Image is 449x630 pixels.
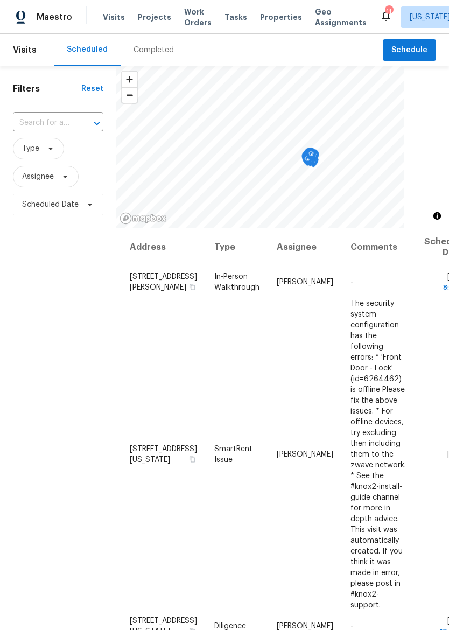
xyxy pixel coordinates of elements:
[13,115,73,131] input: Search for an address...
[214,622,246,630] span: Diligence
[391,44,427,57] span: Schedule
[37,12,72,23] span: Maestro
[260,12,302,23] span: Properties
[67,44,108,55] div: Scheduled
[277,278,333,286] span: [PERSON_NAME]
[138,12,171,23] span: Projects
[130,445,197,463] span: [STREET_ADDRESS][US_STATE]
[383,39,436,61] button: Schedule
[134,45,174,55] div: Completed
[116,66,404,228] canvas: Map
[350,299,406,608] span: The security system configuration has the following errors: * 'Front Door - Lock' (id=6264462) is...
[431,209,444,222] button: Toggle attribution
[122,88,137,103] span: Zoom out
[306,148,317,165] div: Map marker
[13,83,81,94] h1: Filters
[350,622,353,630] span: -
[122,72,137,87] button: Zoom in
[89,116,104,131] button: Open
[206,228,268,267] th: Type
[301,151,312,167] div: Map marker
[304,148,314,165] div: Map marker
[214,445,252,463] span: SmartRent Issue
[214,273,259,291] span: In-Person Walkthrough
[302,153,313,170] div: Map marker
[277,450,333,458] span: [PERSON_NAME]
[434,210,440,222] span: Toggle attribution
[187,282,197,292] button: Copy Address
[224,13,247,21] span: Tasks
[385,6,392,17] div: 11
[103,12,125,23] span: Visits
[130,273,197,291] span: [STREET_ADDRESS][PERSON_NAME]
[305,148,316,164] div: Map marker
[13,38,37,62] span: Visits
[277,622,333,630] span: [PERSON_NAME]
[268,228,342,267] th: Assignee
[81,83,103,94] div: Reset
[184,6,212,28] span: Work Orders
[350,278,353,286] span: -
[342,228,416,267] th: Comments
[22,199,79,210] span: Scheduled Date
[315,6,367,28] span: Geo Assignments
[120,212,167,225] a: Mapbox homepage
[129,228,206,267] th: Address
[187,454,197,464] button: Copy Address
[303,150,313,166] div: Map marker
[122,87,137,103] button: Zoom out
[22,143,39,154] span: Type
[22,171,54,182] span: Assignee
